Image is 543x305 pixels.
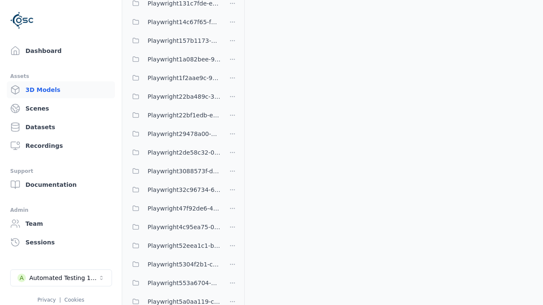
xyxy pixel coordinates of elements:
[148,278,221,288] span: Playwright553a6704-808f-474b-81e6-e0edf15a73d7
[7,215,115,232] a: Team
[127,88,221,105] button: Playwright22ba489c-3f58-40ce-82d9-297bfd19b528
[127,125,221,142] button: Playwright29478a00-7829-4286-b156-879e6320140f
[127,181,221,198] button: Playwright32c96734-6866-42ae-8456-0f4acea52717
[148,54,221,64] span: Playwright1a082bee-99b4-4375-8133-1395ef4c0af5
[148,91,221,102] span: Playwright22ba489c-3f58-40ce-82d9-297bfd19b528
[37,297,56,303] a: Privacy
[148,203,221,213] span: Playwright47f92de6-42b1-4186-9da0-7d6c89d269ce
[127,274,221,291] button: Playwright553a6704-808f-474b-81e6-e0edf15a73d7
[29,274,98,282] div: Automated Testing 1 - Playwright
[127,219,221,236] button: Playwright4c95ea75-059d-4cd5-9024-2cd9de30b3b0
[127,32,221,49] button: Playwright157b1173-e73c-4808-a1ac-12e2e4cec217
[10,71,112,81] div: Assets
[10,8,34,32] img: Logo
[127,69,221,86] button: Playwright1f2aae9c-9c08-4bb6-a2d5-dc0ac64e971c
[10,166,112,176] div: Support
[59,297,61,303] span: |
[148,73,221,83] span: Playwright1f2aae9c-9c08-4bb6-a2d5-dc0ac64e971c
[127,237,221,254] button: Playwright52eea1c1-b696-47b5-808f-ee067d1259d1
[10,269,112,286] button: Select a workspace
[148,241,221,251] span: Playwright52eea1c1-b696-47b5-808f-ee067d1259d1
[127,144,221,161] button: Playwright2de58c32-0b99-44c9-aa54-07dfe536d298
[7,81,115,98] a: 3D Models
[64,297,84,303] a: Cookies
[148,222,221,232] span: Playwright4c95ea75-059d-4cd5-9024-2cd9de30b3b0
[127,14,221,30] button: Playwright14c67f65-f7fa-4a69-9dce-fa9a259dcaa1
[148,259,221,269] span: Playwright5304f2b1-c9d3-459f-957a-a9fd53ec8eaf
[127,51,221,68] button: Playwright1a082bee-99b4-4375-8133-1395ef4c0af5
[148,185,221,195] span: Playwright32c96734-6866-42ae-8456-0f4acea52717
[148,166,221,176] span: Playwright3088573f-d44d-455e-85f6-006cb06f31fb
[7,137,115,154] a: Recordings
[148,147,221,158] span: Playwright2de58c32-0b99-44c9-aa54-07dfe536d298
[148,36,221,46] span: Playwright157b1173-e73c-4808-a1ac-12e2e4cec217
[148,129,221,139] span: Playwright29478a00-7829-4286-b156-879e6320140f
[127,163,221,180] button: Playwright3088573f-d44d-455e-85f6-006cb06f31fb
[17,274,26,282] div: A
[7,234,115,251] a: Sessions
[7,176,115,193] a: Documentation
[148,110,221,120] span: Playwright22bf1edb-e2e4-49eb-ace5-53917e10e3df
[127,107,221,124] button: Playwright22bf1edb-e2e4-49eb-ace5-53917e10e3df
[127,200,221,217] button: Playwright47f92de6-42b1-4186-9da0-7d6c89d269ce
[10,205,112,215] div: Admin
[148,17,221,27] span: Playwright14c67f65-f7fa-4a69-9dce-fa9a259dcaa1
[7,42,115,59] a: Dashboard
[127,256,221,273] button: Playwright5304f2b1-c9d3-459f-957a-a9fd53ec8eaf
[7,100,115,117] a: Scenes
[7,119,115,136] a: Datasets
